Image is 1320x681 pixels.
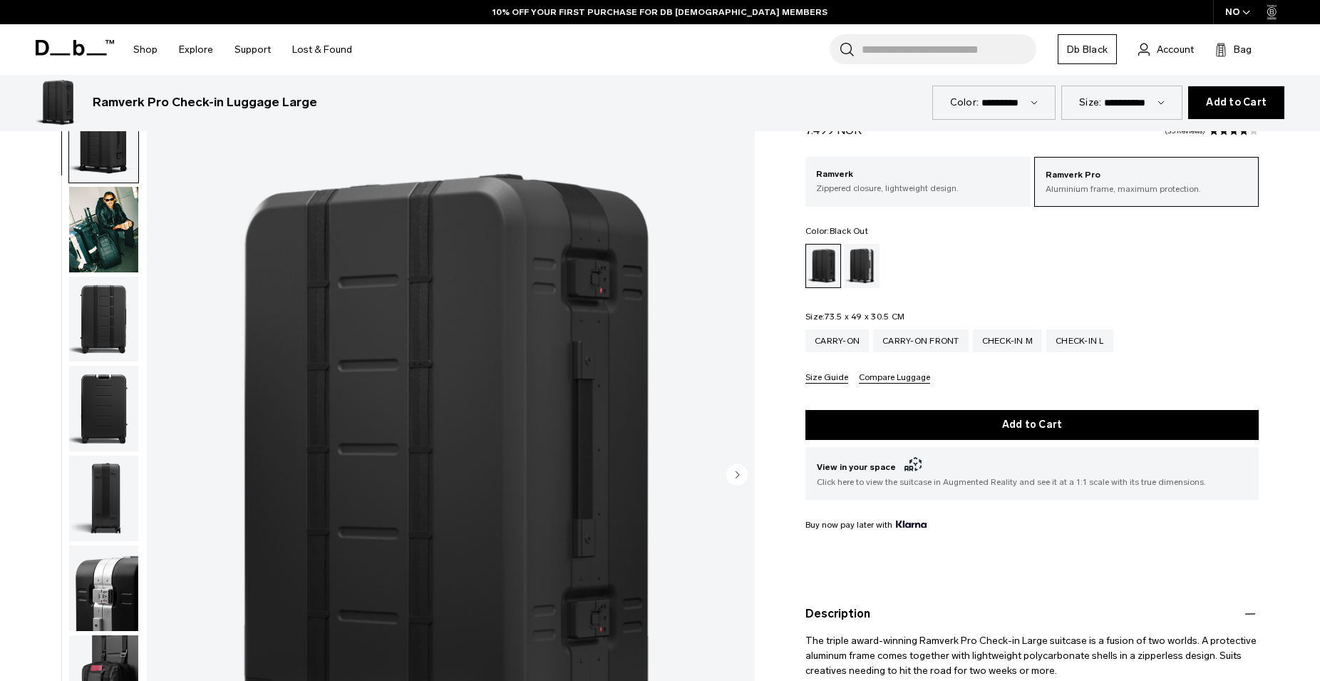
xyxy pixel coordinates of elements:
a: Silver [844,244,880,288]
img: Ramverk Pro Check-in Luggage Large Black Out [69,366,138,451]
a: Support [234,24,271,75]
a: Check-in L [1046,329,1113,352]
a: Carry-on Front [873,329,969,352]
img: Ramverk Pro Check-in Luggage Large Black Out [69,187,138,272]
span: Click here to view the suitcase in Augmented Reality and see it at a 1:1 scale with its true dime... [817,476,1247,488]
h3: Ramverk Pro Check-in Luggage Large [93,93,317,112]
button: Ramverk Pro Check-in Luggage Large Black Out [68,545,139,632]
span: 73.5 x 49 x 30.5 CM [825,312,904,322]
img: Ramverk Pro Check-in Luggage Large Black Out [69,277,138,362]
button: Ramverk Pro Check-in Luggage Large Black Out [68,455,139,542]
span: Black Out [830,226,868,236]
a: Db Black [1058,34,1117,64]
a: Explore [179,24,213,75]
span: Bag [1234,42,1252,57]
a: Black Out [805,244,841,288]
span: Account [1157,42,1194,57]
p: Aluminium frame, maximum protection. [1046,183,1248,195]
a: 10% OFF YOUR FIRST PURCHASE FOR DB [DEMOGRAPHIC_DATA] MEMBERS [493,6,827,19]
button: View in your space Click here to view the suitcase in Augmented Reality and see it at a 1:1 scale... [805,447,1259,500]
a: 35 reviews [1165,128,1205,135]
p: Ramverk Pro [1046,168,1248,183]
a: Account [1138,41,1194,58]
button: Add to Cart [805,410,1259,440]
button: Description [805,605,1259,623]
legend: Color: [805,227,868,235]
button: Add to Cart [1188,86,1284,119]
a: Ramverk Zippered closure, lightweight design. [805,157,1031,205]
button: Ramverk Pro Check-in Luggage Large Black Out [68,186,139,273]
button: Size Guide [805,373,848,384]
img: Ramverk Pro Check-in Luggage Large Black Out [69,546,138,631]
p: Zippered closure, lightweight design. [816,182,1020,195]
img: {"height" => 20, "alt" => "Klarna"} [896,521,927,528]
button: Ramverk Pro Check-in Luggage Large Black Out [68,96,139,183]
button: Bag [1215,41,1252,58]
label: Size: [1079,95,1101,110]
span: Buy now pay later with [805,518,927,531]
button: Compare Luggage [859,373,930,384]
a: Carry-on [805,329,869,352]
p: Ramverk [816,168,1020,182]
button: Ramverk Pro Check-in Luggage Large Black Out [68,276,139,363]
p: The triple award-winning Ramverk Pro Check-in Large suitcase is a fusion of two worlds. A protect... [805,623,1259,678]
img: Ramverk Pro Check-in Luggage Large Black Out [36,80,81,126]
img: Ramverk Pro Check-in Luggage Large Black Out [69,456,138,541]
img: Ramverk Pro Check-in Luggage Large Black Out [69,97,138,183]
button: Ramverk Pro Check-in Luggage Large Black Out [68,365,139,452]
button: Next slide [726,464,748,488]
span: View in your space [817,459,1247,476]
label: Color: [950,95,979,110]
span: Add to Cart [1206,97,1267,108]
a: Check-in M [973,329,1043,352]
a: Lost & Found [292,24,352,75]
a: Shop [133,24,158,75]
nav: Main Navigation [123,24,363,75]
legend: Size: [805,312,904,321]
